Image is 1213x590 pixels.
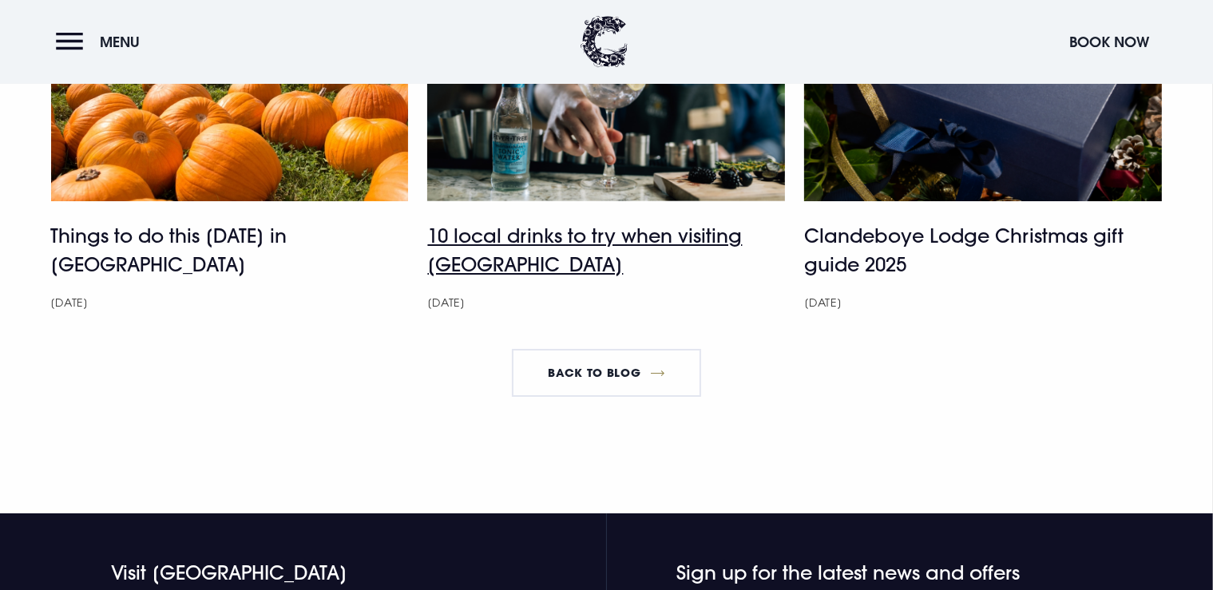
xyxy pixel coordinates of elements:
a: Back to blog [512,349,701,397]
div: [DATE] [427,295,785,309]
button: Menu [56,25,148,59]
h4: Visit [GEOGRAPHIC_DATA] [111,561,502,584]
h4: Sign up for the latest news and offers [676,561,975,584]
h4: 10 local drinks to try when visiting [GEOGRAPHIC_DATA] [427,221,785,279]
div: [DATE] [51,295,409,309]
button: Book Now [1061,25,1157,59]
h4: Things to do this [DATE] in [GEOGRAPHIC_DATA] [51,221,409,279]
h4: Clandeboye Lodge Christmas gift guide 2025 [804,221,1162,279]
span: Menu [100,33,140,51]
div: [DATE] [804,295,1162,309]
img: Clandeboye Lodge [581,16,628,68]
